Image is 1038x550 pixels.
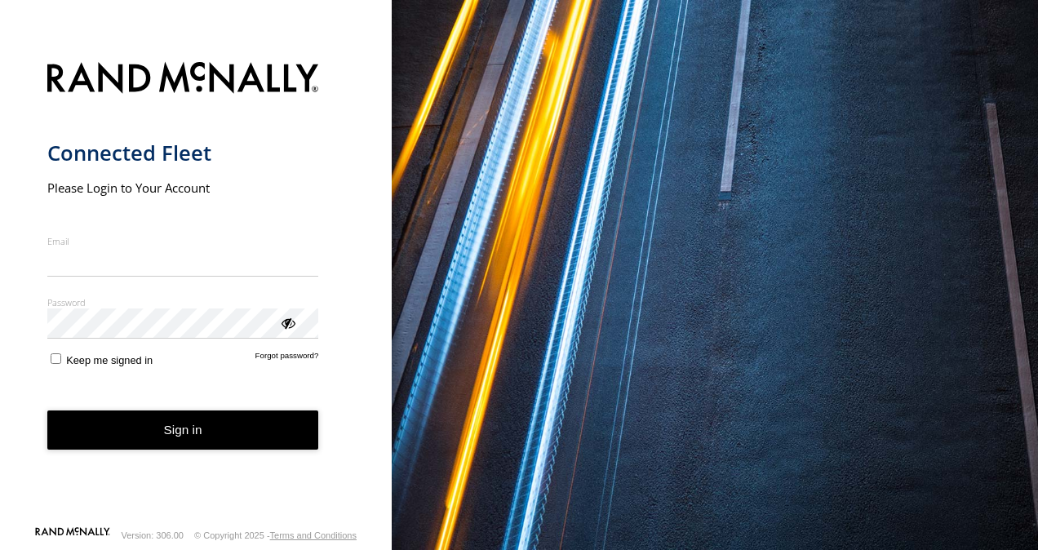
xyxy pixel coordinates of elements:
[47,59,319,100] img: Rand McNally
[51,353,61,364] input: Keep me signed in
[122,530,184,540] div: Version: 306.00
[47,296,319,308] label: Password
[270,530,357,540] a: Terms and Conditions
[279,314,295,330] div: ViewPassword
[35,527,110,543] a: Visit our Website
[47,180,319,196] h2: Please Login to Your Account
[66,354,153,366] span: Keep me signed in
[194,530,357,540] div: © Copyright 2025 -
[47,52,345,526] form: main
[47,235,319,247] label: Email
[47,410,319,450] button: Sign in
[47,140,319,166] h1: Connected Fleet
[255,351,319,366] a: Forgot password?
